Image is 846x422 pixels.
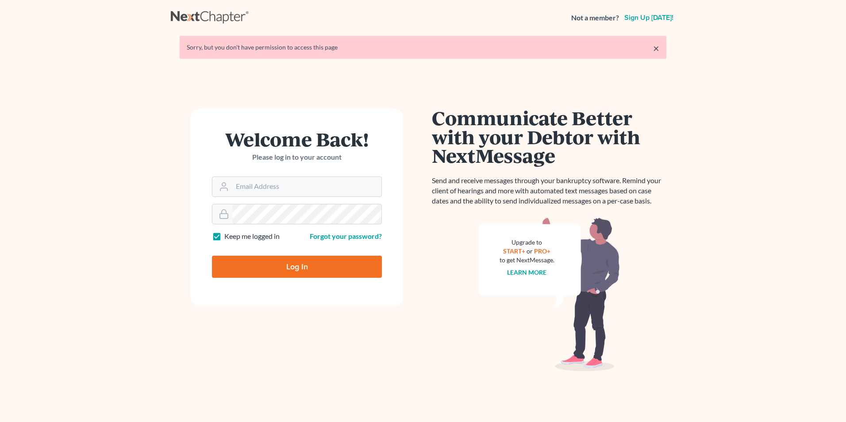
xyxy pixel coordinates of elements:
div: Upgrade to [500,238,554,247]
a: Forgot your password? [310,232,382,240]
p: Send and receive messages through your bankruptcy software. Remind your client of hearings and mo... [432,176,666,206]
input: Log In [212,256,382,278]
a: Learn more [508,269,547,276]
span: or [527,247,533,255]
a: PRO+ [535,247,551,255]
a: × [653,43,659,54]
a: START+ [504,247,526,255]
div: to get NextMessage. [500,256,554,265]
p: Please log in to your account [212,152,382,162]
img: nextmessage_bg-59042aed3d76b12b5cd301f8e5b87938c9018125f34e5fa2b7a6b67550977c72.svg [478,217,620,372]
a: Sign up [DATE]! [623,14,675,21]
input: Email Address [232,177,381,196]
div: Sorry, but you don't have permission to access this page [187,43,659,52]
strong: Not a member? [571,13,619,23]
h1: Communicate Better with your Debtor with NextMessage [432,108,666,165]
label: Keep me logged in [224,231,280,242]
h1: Welcome Back! [212,130,382,149]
